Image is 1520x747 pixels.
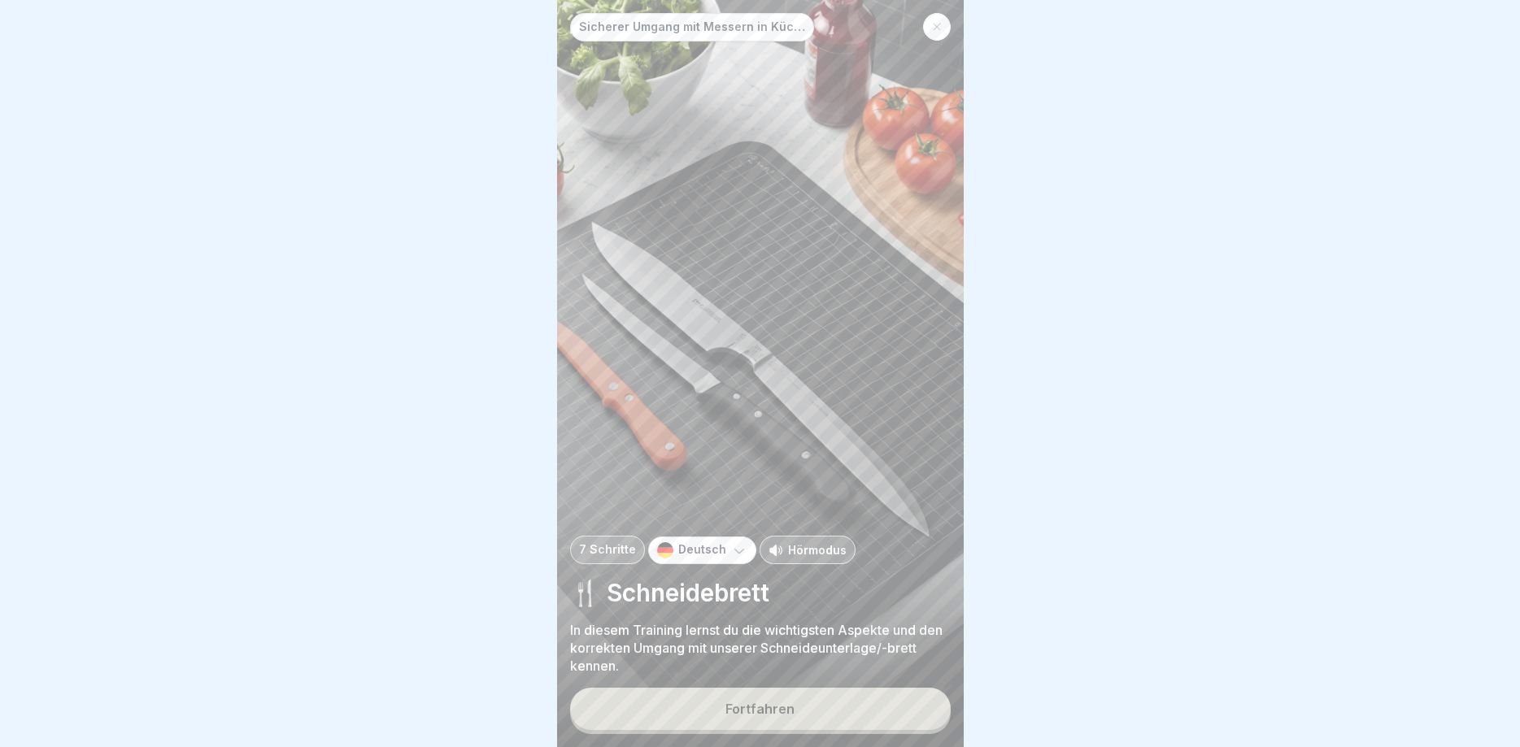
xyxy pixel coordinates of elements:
[788,541,847,558] p: Hörmodus
[579,20,805,34] p: Sicherer Umgang mit Messern in Küchen
[570,577,951,608] p: 🍴 Schneidebrett
[657,542,673,558] img: de.svg
[570,688,951,730] button: Fortfahren
[725,701,795,716] div: Fortfahren
[678,543,726,557] p: Deutsch
[570,621,951,675] p: In diesem Training lernst du die wichtigsten Aspekte und den korrekten Umgang mit unserer Schneid...
[579,543,636,557] p: 7 Schritte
